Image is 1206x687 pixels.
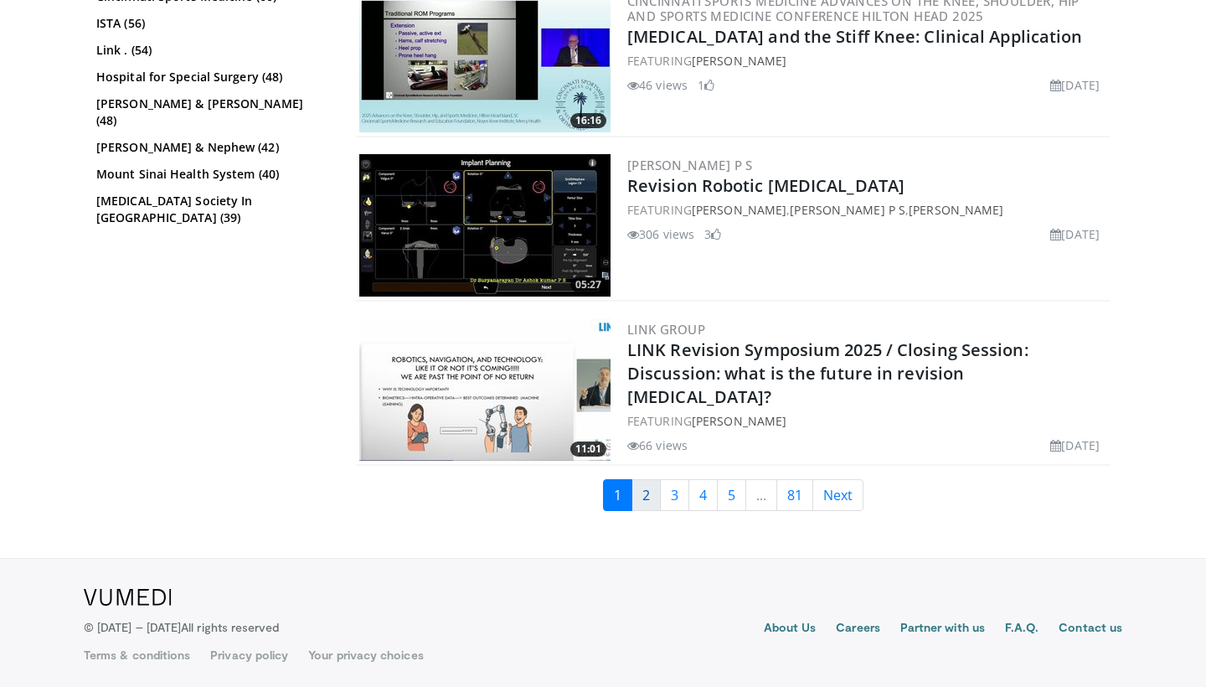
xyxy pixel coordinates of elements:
div: FEATURING [627,412,1106,430]
a: 1 [603,479,632,511]
a: Mount Sinai Health System (40) [96,166,327,183]
a: [MEDICAL_DATA] and the Stiff Knee: Clinical Application [627,25,1083,48]
a: [PERSON_NAME] & Nephew (42) [96,139,327,156]
img: 7ae32f6b-bee0-4c1b-b64f-025e2f67f344.300x170_q85_crop-smart_upscale.jpg [359,154,611,297]
a: Careers [836,619,880,639]
span: 16:16 [570,113,606,128]
p: © [DATE] – [DATE] [84,619,280,636]
li: [DATE] [1050,76,1100,94]
span: All rights reserved [181,620,279,634]
a: Privacy policy [210,647,288,664]
a: F.A.Q. [1005,619,1038,639]
li: 46 views [627,76,688,94]
a: [PERSON_NAME] P S [627,157,753,173]
li: 306 views [627,225,694,243]
div: FEATURING [627,52,1106,70]
a: About Us [764,619,817,639]
a: Your privacy choices [308,647,423,664]
a: Link . (54) [96,42,327,59]
a: ISTA (56) [96,15,327,32]
a: [PERSON_NAME] & [PERSON_NAME] (48) [96,96,327,129]
a: 81 [776,479,813,511]
a: 2 [631,479,661,511]
a: Next [812,479,863,511]
a: Hospital for Special Surgery (48) [96,69,327,85]
a: [PERSON_NAME] [692,202,786,218]
a: Revision Robotic [MEDICAL_DATA] [627,174,904,197]
li: 3 [704,225,721,243]
nav: Search results pages [356,479,1110,511]
a: [PERSON_NAME] P S [790,202,905,218]
li: [DATE] [1050,436,1100,454]
span: 11:01 [570,442,606,457]
a: Contact us [1059,619,1122,639]
a: Partner with us [900,619,985,639]
a: 11:01 [359,318,611,461]
a: [PERSON_NAME] [909,202,1003,218]
li: 1 [698,76,714,94]
li: 66 views [627,436,688,454]
img: d726894d-c584-45b3-b64c-4eb167e1d57f.300x170_q85_crop-smart_upscale.jpg [359,318,611,461]
a: 4 [688,479,718,511]
span: 05:27 [570,277,606,292]
img: VuMedi Logo [84,589,172,606]
a: 3 [660,479,689,511]
div: FEATURING , , [627,201,1106,219]
a: LINK Revision Symposium 2025 / Closing Session: Discussion: what is the future in revision [MEDIC... [627,338,1028,408]
a: 05:27 [359,154,611,297]
a: Terms & conditions [84,647,190,664]
a: [MEDICAL_DATA] Society In [GEOGRAPHIC_DATA] (39) [96,193,327,226]
li: [DATE] [1050,225,1100,243]
a: [PERSON_NAME] [692,53,786,69]
a: LINK Group [627,321,705,338]
a: 5 [717,479,746,511]
a: [PERSON_NAME] [692,413,786,429]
